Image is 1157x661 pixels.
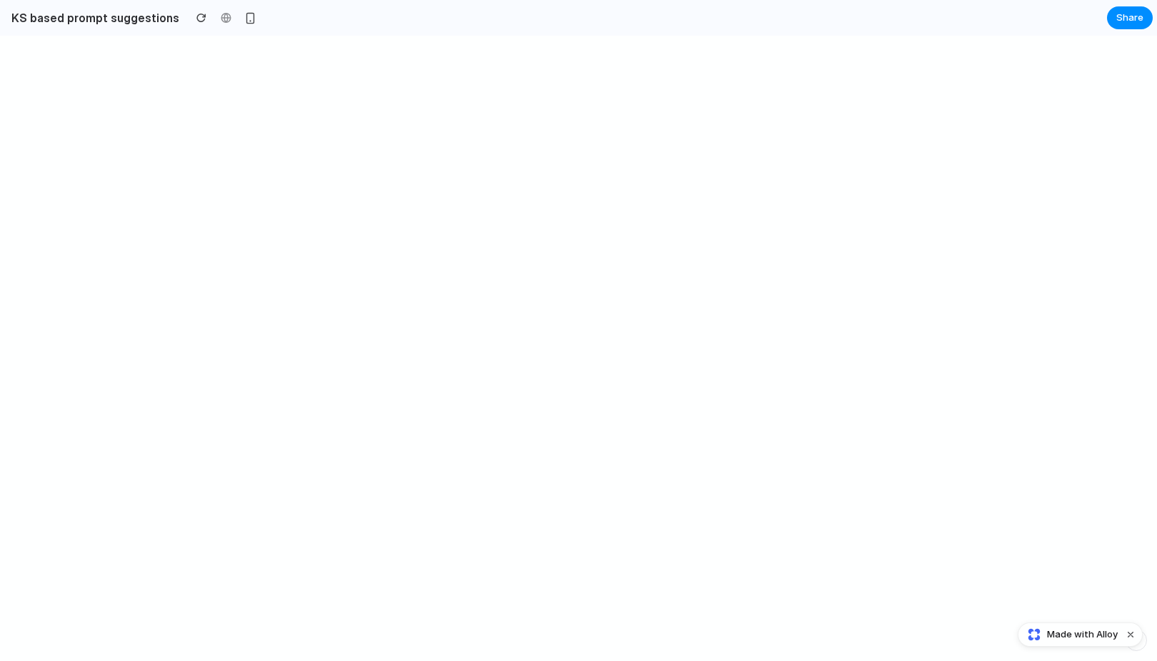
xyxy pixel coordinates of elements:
button: Share [1107,6,1153,29]
button: Dismiss watermark [1122,626,1139,643]
span: Share [1116,11,1143,25]
span: Made with Alloy [1047,627,1118,642]
a: Made with Alloy [1018,627,1119,642]
h2: KS based prompt suggestions [6,9,179,26]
